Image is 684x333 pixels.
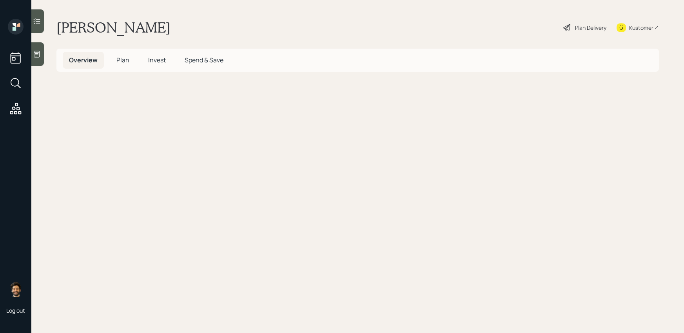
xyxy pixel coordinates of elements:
[148,56,166,64] span: Invest
[116,56,129,64] span: Plan
[6,307,25,314] div: Log out
[69,56,98,64] span: Overview
[629,24,653,32] div: Kustomer
[575,24,606,32] div: Plan Delivery
[8,282,24,297] img: eric-schwartz-headshot.png
[185,56,223,64] span: Spend & Save
[56,19,171,36] h1: [PERSON_NAME]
